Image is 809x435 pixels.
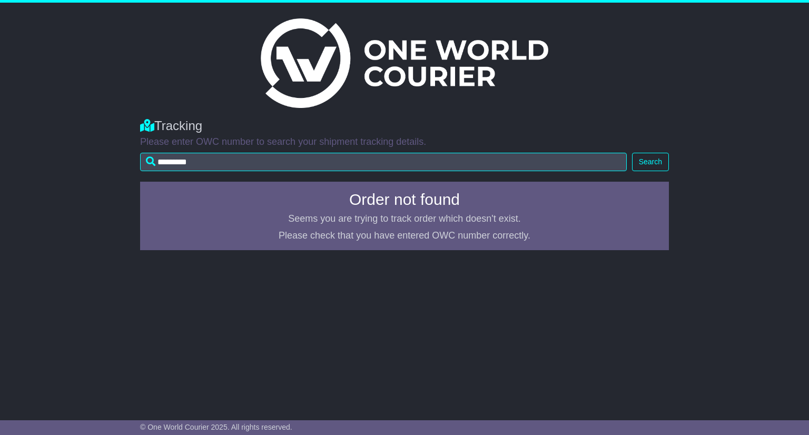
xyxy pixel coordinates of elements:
[261,18,548,108] img: Light
[140,423,292,431] span: © One World Courier 2025. All rights reserved.
[146,191,663,208] h4: Order not found
[140,136,669,148] p: Please enter OWC number to search your shipment tracking details.
[146,230,663,242] p: Please check that you have entered OWC number correctly.
[140,118,669,134] div: Tracking
[146,213,663,225] p: Seems you are trying to track order which doesn't exist.
[632,153,669,171] button: Search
